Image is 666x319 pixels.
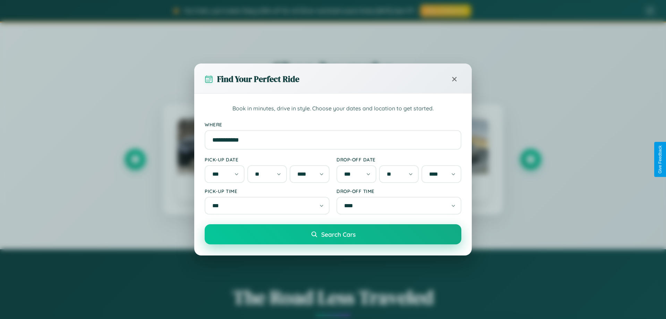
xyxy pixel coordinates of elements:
label: Pick-up Time [205,188,330,194]
span: Search Cars [321,230,356,238]
label: Drop-off Date [336,157,461,162]
h3: Find Your Perfect Ride [217,73,299,85]
label: Where [205,121,461,127]
label: Drop-off Time [336,188,461,194]
button: Search Cars [205,224,461,244]
label: Pick-up Date [205,157,330,162]
p: Book in minutes, drive in style. Choose your dates and location to get started. [205,104,461,113]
